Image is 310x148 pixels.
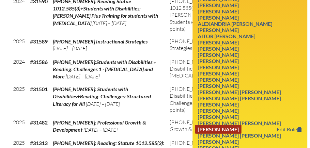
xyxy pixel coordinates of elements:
a: Edit Role [274,125,305,134]
td: 2024 [10,56,27,83]
a: [PERSON_NAME] [195,100,241,109]
a: [PERSON_NAME] [PERSON_NAME] [195,88,284,96]
a: [PERSON_NAME] [195,44,241,53]
a: [PERSON_NAME] [PERSON_NAME] [195,119,284,127]
td: 2025 [10,35,27,56]
a: [PERSON_NAME] [195,106,241,115]
span: [DATE] – [DATE] [84,126,117,133]
a: [PERSON_NAME] [195,69,241,78]
b: #31482 [30,119,48,125]
a: Alexandria [PERSON_NAME] [195,19,275,28]
a: Aitor [PERSON_NAME] [195,32,258,41]
span: [DATE] – [DATE] [66,73,100,80]
b: #31586 [30,59,48,65]
a: [PERSON_NAME] [195,50,241,59]
a: [PERSON_NAME] [195,13,241,22]
a: [PERSON_NAME] [195,1,241,9]
td: 2025 [10,83,27,116]
span: [DATE] – [DATE] [86,101,120,107]
a: [PERSON_NAME] [195,112,241,121]
a: [PERSON_NAME] [195,125,241,134]
a: [PERSON_NAME] [195,38,241,47]
b: #31501 [30,86,48,92]
span: [PHONE_NUMBER]: Students with Disabilities + Reading: Reading Challenges: Structured Literacy for... [170,86,254,106]
span: [PHONE_NUMBER]:Students with Disabilities + Reading: Challenges 1 - [MEDICAL_DATA] and More [53,59,156,80]
span: [PHONE_NUMBER]: Professional Growth & Development [53,119,146,133]
td: 2025 [10,116,27,137]
span: [DATE] – [DATE] [53,45,87,52]
b: #31589 [30,38,48,44]
a: [PERSON_NAME] [195,63,241,72]
td: (20 points) [167,56,264,83]
a: [PERSON_NAME] [195,75,241,84]
span: [PHONE_NUMBER]: Students with Disabilities+Reading: Challenges: Structured Literacy for All [53,86,151,107]
a: [PERSON_NAME] [PERSON_NAME] [195,94,284,103]
span: [PHONE_NUMBER]: Instructional Strategies [170,38,247,51]
span: [PHONE_NUMBER]: Students with Disabilities + Reading: Challenges 1 - [MEDICAL_DATA] and More [170,58,252,79]
span: [PHONE_NUMBER]: Professional Growth & Development [170,119,246,132]
a: [PERSON_NAME] [195,7,241,16]
span: [PHONE_NUMBER] Instructional Strategies [53,38,147,44]
td: (30 points) [167,35,264,56]
td: (60 points) [167,116,264,137]
span: [DATE] – [DATE] [92,20,126,26]
b: #31313 [30,140,48,146]
a: [PERSON_NAME] [195,25,241,34]
a: [PERSON_NAME] [PERSON_NAME] [195,131,284,140]
a: [PERSON_NAME] [195,81,241,90]
a: [PERSON_NAME] [195,137,241,146]
a: [PERSON_NAME] [195,57,241,65]
td: (40 points) [167,83,264,116]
